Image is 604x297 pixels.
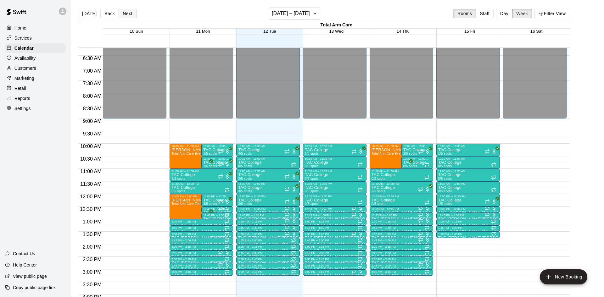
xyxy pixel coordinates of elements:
a: Marketing [5,74,66,83]
span: 0/5 spots filled [238,164,252,168]
span: Recurring event [418,187,423,192]
div: 12:30 PM – 12:45 PM [305,207,365,211]
span: Recurring event [351,149,356,154]
div: 1:45 PM – 2:00 PM [372,239,431,242]
div: 12:45 PM – 1:00 PM [372,214,431,217]
span: Recurring event [285,149,290,154]
span: All customers have paid [224,173,231,180]
span: All customers have paid [291,199,297,205]
span: All customers have paid [291,224,297,230]
span: 1/5 spots filled [438,152,452,155]
button: 12 Tue [263,29,276,34]
div: 10:30 AM – 11:00 AM: TAC College [303,156,366,169]
div: 10:30 AM – 11:00 AM [238,157,298,160]
p: Copy public page link [13,284,56,291]
p: Settings [14,105,31,112]
div: Reports [5,94,66,103]
span: Recurring event [218,162,223,167]
span: All customers have paid [205,211,211,217]
p: Customers [14,65,36,71]
p: Retail [14,85,26,91]
div: 11:30 AM – 12:00 PM: TAC College [303,181,366,194]
div: 1:15 PM – 1:30 PM: TAC Tom/Mike [370,225,433,232]
div: 10:00 AM – 10:30 AM [238,145,298,148]
div: 1:00 PM – 1:15 PM [171,220,231,223]
span: 13 Wed [329,29,344,34]
span: All customers have paid [205,161,211,167]
span: Recurring event [418,212,423,217]
span: Recurring event [358,200,363,205]
span: Recurring event [485,149,490,154]
span: All customers have paid [491,211,497,217]
p: Home [14,25,26,31]
button: Back [100,9,119,18]
span: Recurring event [285,187,290,192]
div: 10:00 AM – 10:30 AM: TAC College [436,144,500,156]
div: 1:30 PM – 1:45 PM: TAC Tom/Mike [170,232,233,238]
div: 1:15 PM – 1:30 PM: TAC Tom/Mike [236,225,300,232]
div: 10:00 AM – 10:30 AM: TAC College [303,144,366,156]
div: 12:45 PM – 1:00 PM [238,214,298,217]
span: 6:30 AM [81,56,103,61]
div: 10:00 AM – 10:30 AM [203,145,231,148]
span: All customers have paid [291,186,297,192]
span: 7:00 AM [81,68,103,74]
span: Recurring event [418,218,423,223]
button: add [540,269,587,284]
span: 16 Sat [530,29,543,34]
span: Recurring event [424,162,429,167]
span: All customers have paid [291,211,297,217]
span: Recurring event [285,224,290,229]
span: Recurring event [224,238,229,243]
div: 10:30 AM – 11:00 AM [403,157,431,160]
div: 1:00 PM – 1:15 PM: TAC Tom/Mike [436,219,500,225]
span: Recurring event [491,175,496,180]
span: Recurring event [358,225,363,230]
span: 2/5 spots filled [238,177,252,180]
div: 12:00 PM – 12:30 PM [203,195,231,198]
div: 11:30 AM – 12:00 PM: TAC College [236,181,300,194]
div: 11:00 AM – 11:30 AM: TAC College [303,169,366,181]
div: 10:00 AM – 10:30 AM: TAC College [401,144,433,156]
div: 10:30 AM – 11:00 AM [438,157,498,160]
div: 10:00 AM – 10:30 AM [438,145,498,148]
div: 1:30 PM – 1:45 PM [238,233,298,236]
div: 11:30 AM – 12:00 PM: TAC College [436,181,500,194]
div: 11:00 AM – 11:30 AM: TAC College [436,169,500,181]
span: Recurring event [218,199,223,204]
div: 11:00 AM – 11:30 AM [238,170,298,173]
span: 14 Thu [397,29,410,34]
span: Recurring event [224,225,229,230]
button: Next [119,9,136,18]
span: Recurring event [424,200,429,205]
div: 10:00 AM – 11:00 AM [372,145,422,148]
div: 1:15 PM – 1:30 PM: TAC Tom/Mike [170,225,233,232]
span: All customers have paid [405,161,411,167]
button: Staff [476,9,494,18]
div: 1:30 PM – 1:45 PM [305,233,365,236]
div: 1:45 PM – 2:00 PM: TAC Tom/Mike [370,238,433,244]
button: 10 Sun [130,29,143,34]
div: 12:30 PM – 12:45 PM: TAC Tom/Mike [370,206,433,213]
div: 11:00 AM – 11:30 AM [305,170,365,173]
p: Calendar [14,45,34,51]
span: 0/5 spots filled [372,202,385,206]
span: 12:00 PM [78,194,103,199]
div: 1:30 PM – 1:45 PM: TAC Tom/Mike [236,232,300,238]
div: 10:00 AM – 10:30 AM [305,145,365,148]
span: Recurring event [285,231,290,236]
div: 10:30 AM – 11:00 AM [305,157,365,160]
div: 12:30 PM – 12:45 PM [238,207,298,211]
div: 11:30 AM – 12:00 PM: TAC College [170,181,233,194]
button: Day [496,9,512,18]
span: Recurring event [285,218,290,223]
span: Recurring event [224,187,229,192]
div: 12:45 PM – 1:00 PM [438,214,498,217]
div: 1:00 PM – 1:15 PM [438,220,498,223]
div: 12:00 PM – 1:00 PM: Joseph Krautheim [170,194,224,219]
span: 0/5 spots filled [305,177,319,180]
div: 1:00 PM – 1:15 PM: TAC Tom/Mike [170,219,233,225]
div: 10:30 AM – 11:00 AM: TAC College [201,156,233,169]
div: 1:30 PM – 1:45 PM [171,233,231,236]
button: [DATE] [78,9,101,18]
